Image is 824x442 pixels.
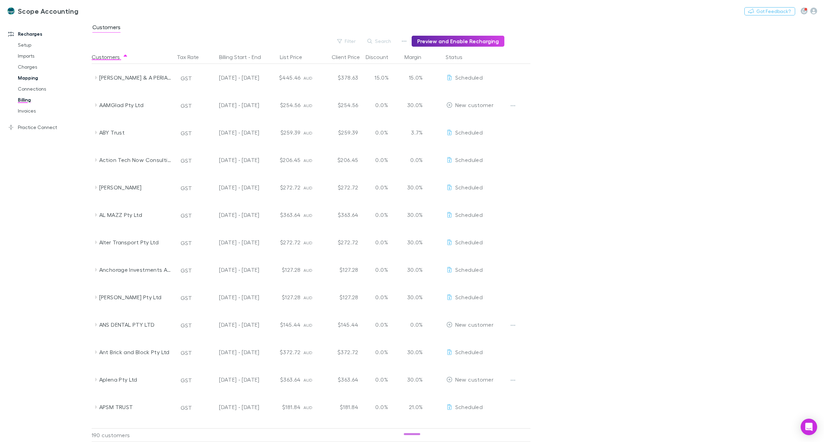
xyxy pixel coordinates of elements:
button: GST [178,265,195,276]
span: Scheduled [455,184,483,190]
a: Connections [11,83,97,94]
div: Open Intercom Messenger [801,419,817,435]
div: [DATE] - [DATE] [203,146,260,174]
div: [DATE] - [DATE] [203,393,260,421]
div: $127.28 [262,256,304,283]
p: 3.7% [405,128,423,137]
div: Alter Transport Pty Ltd [99,229,172,256]
div: AAMGlad Pty LtdGST[DATE] - [DATE]$254.56AUD$254.560.0%30.0%EditNew customer [92,91,534,119]
div: 0.0% [361,393,402,421]
div: APSM TRUSTGST[DATE] - [DATE]$181.84AUD$181.840.0%21.0%EditScheduled [92,393,534,421]
div: 0.0% [361,338,402,366]
div: $372.72 [320,338,361,366]
p: 30.0% [405,101,423,109]
button: Client Price [332,50,368,64]
button: Status [446,50,471,64]
span: New customer [455,321,493,328]
button: GST [178,347,195,358]
div: 0.0% [361,146,402,174]
div: ANS DENTAL PTY LTD [99,311,172,338]
div: Ant Brick and Block Pty Ltd [99,338,172,366]
div: AAMGlad Pty Ltd [99,91,172,119]
div: $259.39 [262,119,304,146]
h3: Scope Accounting [18,7,78,15]
div: $145.44 [320,311,361,338]
button: Search [364,37,395,45]
div: Tax Rate [177,50,207,64]
div: $206.45 [320,146,361,174]
div: ANS DENTAL PTY LTDGST[DATE] - [DATE]$145.44AUD$145.440.0%0.0%EditNew customer [92,311,534,338]
button: GST [178,292,195,303]
span: AUD [304,185,313,190]
p: 30.0% [405,183,423,191]
button: Got Feedback? [744,7,795,15]
span: New customer [455,102,493,108]
div: $272.72 [320,174,361,201]
div: 0.0% [361,201,402,229]
button: GST [178,210,195,221]
div: Action Tech Now Consulting Pty Limited [99,146,172,174]
div: Ant Brick and Block Pty LtdGST[DATE] - [DATE]$372.72AUD$372.720.0%30.0%EditScheduled [92,338,534,366]
span: AUD [304,295,313,300]
div: Aplena Pty Ltd [99,366,172,393]
span: Scheduled [455,404,483,410]
a: Recharges [1,28,97,39]
div: [DATE] - [DATE] [203,174,260,201]
span: Scheduled [455,129,483,136]
div: $127.28 [262,283,304,311]
div: [DATE] - [DATE] [203,311,260,338]
div: $272.72 [262,174,304,201]
div: [DATE] - [DATE] [203,64,260,91]
div: $254.56 [262,91,304,119]
div: $363.64 [320,201,361,229]
button: Preview and Enable Recharging [412,36,504,47]
span: AUD [304,130,313,136]
div: Anchorage Investments Australia Pty LtdGST[DATE] - [DATE]$127.28AUD$127.280.0%30.0%EditScheduled [92,256,534,283]
button: Billing Start - End [219,50,269,64]
div: [DATE] - [DATE] [203,338,260,366]
span: AUD [304,268,313,273]
div: Alter Transport Pty LtdGST[DATE] - [DATE]$272.72AUD$272.720.0%30.0%EditScheduled [92,229,534,256]
p: 15.0% [405,73,423,82]
a: Scope Accounting [3,3,82,19]
a: Setup [11,39,97,50]
div: $181.84 [262,393,304,421]
div: 15.0% [361,64,402,91]
div: 190 customers [92,428,174,442]
div: 0.0% [361,229,402,256]
span: Scheduled [455,294,483,300]
button: Discount [366,50,397,64]
div: 0.0% [361,119,402,146]
button: GST [178,73,195,84]
div: $127.28 [320,256,361,283]
button: GST [178,100,195,111]
div: [DATE] - [DATE] [203,91,260,119]
div: [DATE] - [DATE] [203,229,260,256]
div: [PERSON_NAME]GST[DATE] - [DATE]$272.72AUD$272.720.0%30.0%EditScheduled [92,174,534,201]
button: GST [178,375,195,386]
a: Invoices [11,105,97,116]
button: GST [178,128,195,139]
div: $254.56 [320,91,361,119]
div: [PERSON_NAME] & A PERIANAICKENPALAYAM [99,64,172,91]
span: AUD [304,213,313,218]
button: Margin [404,50,430,64]
button: List Price [280,50,310,64]
div: $378.63 [320,64,361,91]
div: $272.72 [262,229,304,256]
div: [PERSON_NAME] Pty Ltd [99,283,172,311]
a: Imports [11,50,97,61]
span: Scheduled [455,349,483,355]
div: $259.39 [320,119,361,146]
button: GST [178,237,195,248]
span: AUD [304,75,313,81]
div: 0.0% [361,366,402,393]
div: APSM TRUST [99,393,172,421]
div: $145.44 [262,311,304,338]
span: AUD [304,323,313,328]
div: [DATE] - [DATE] [203,256,260,283]
p: 21.0% [405,403,423,411]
